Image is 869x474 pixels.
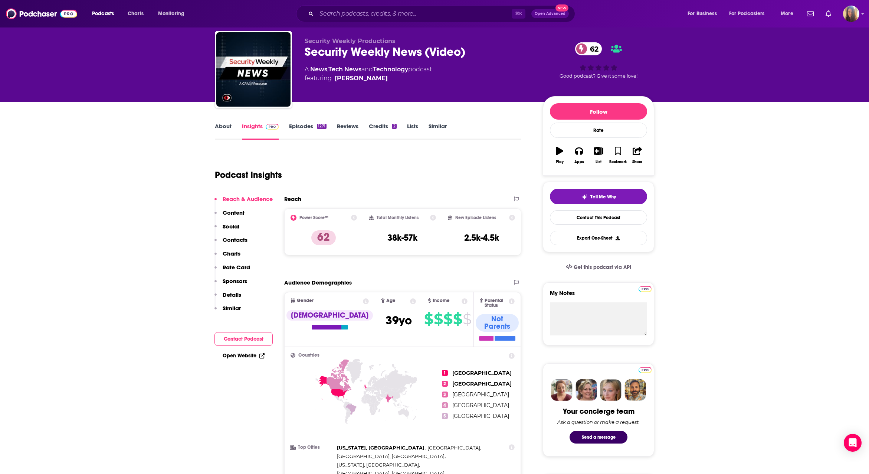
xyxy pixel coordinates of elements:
[823,7,834,20] a: Show notifications dropdown
[214,332,273,346] button: Contact Podcast
[442,402,448,408] span: 4
[531,9,569,18] button: Open AdvancedNew
[215,123,232,140] a: About
[92,9,114,19] span: Podcasts
[153,8,194,20] button: open menu
[628,142,647,169] button: Share
[556,160,564,164] div: Play
[328,66,361,73] a: Tech News
[337,444,426,452] span: ,
[303,5,582,22] div: Search podcasts, credits, & more...
[223,236,247,243] p: Contacts
[563,407,634,416] div: Your concierge team
[284,279,352,286] h2: Audience Demographics
[214,264,250,277] button: Rate Card
[550,289,647,302] label: My Notes
[596,160,601,164] div: List
[639,286,652,292] img: Podchaser Pro
[476,314,519,332] div: Not Parents
[434,313,443,325] span: $
[574,160,584,164] div: Apps
[550,231,647,245] button: Export One-Sheet
[560,258,637,276] a: Get this podcast via API
[427,445,480,451] span: [GEOGRAPHIC_DATA]
[123,8,148,20] a: Charts
[452,391,509,398] span: [GEOGRAPHIC_DATA]
[453,313,462,325] span: $
[223,250,240,257] p: Charts
[590,194,616,200] span: Tell Me Why
[452,413,509,419] span: [GEOGRAPHIC_DATA]
[214,223,239,237] button: Social
[463,313,471,325] span: $
[570,431,627,444] button: Send a message
[550,103,647,120] button: Follow
[583,42,602,55] span: 62
[724,8,775,20] button: open menu
[216,32,291,107] img: Security Weekly News (Video)
[442,381,448,387] span: 2
[223,223,239,230] p: Social
[223,209,245,216] p: Content
[158,9,184,19] span: Monitoring
[442,413,448,419] span: 5
[291,445,334,450] h3: Top Cities
[535,12,565,16] span: Open Advanced
[286,310,373,321] div: [DEMOGRAPHIC_DATA]
[298,353,319,358] span: Countries
[223,264,250,271] p: Rate Card
[804,7,817,20] a: Show notifications dropdown
[639,366,652,373] a: Pro website
[452,380,512,387] span: [GEOGRAPHIC_DATA]
[223,353,265,359] a: Open Website
[214,291,241,305] button: Details
[337,452,446,461] span: ,
[775,8,803,20] button: open menu
[639,367,652,373] img: Podchaser Pro
[843,6,859,22] img: User Profile
[609,160,627,164] div: Bookmark
[550,210,647,225] a: Contact This Podcast
[550,142,569,169] button: Play
[589,142,608,169] button: List
[128,9,144,19] span: Charts
[242,123,279,140] a: InsightsPodchaser Pro
[337,445,424,451] span: [US_STATE], [GEOGRAPHIC_DATA]
[337,461,420,469] span: ,
[543,38,654,84] div: 62Good podcast? Give it some love!
[600,379,622,401] img: Jules Profile
[386,298,396,303] span: Age
[433,298,450,303] span: Income
[464,232,499,243] h3: 2.5k-4.5k
[214,250,240,264] button: Charts
[557,419,640,425] div: Ask a question or make a request.
[6,7,77,21] img: Podchaser - Follow, Share and Rate Podcasts
[392,124,396,129] div: 2
[843,6,859,22] span: Logged in as AHartman333
[844,434,862,452] div: Open Intercom Messenger
[843,6,859,22] button: Show profile menu
[337,453,445,459] span: [GEOGRAPHIC_DATA], [GEOGRAPHIC_DATA]
[305,38,396,45] span: Security Weekly Productions
[455,215,496,220] h2: New Episode Listens
[373,66,408,73] a: Technology
[442,392,448,397] span: 3
[575,42,602,55] a: 62
[574,264,631,270] span: Get this podcast via API
[560,73,637,79] span: Good podcast? Give it some love!
[311,230,336,245] p: 62
[729,9,765,19] span: For Podcasters
[215,169,282,181] h1: Podcast Insights
[223,195,273,202] p: Reach & Audience
[310,66,327,73] a: News
[284,195,301,202] h2: Reach
[214,236,247,250] button: Contacts
[387,232,417,243] h3: 38k-57k
[688,9,717,19] span: For Business
[369,123,396,140] a: Credits2
[305,65,432,83] div: A podcast
[429,123,447,140] a: Similar
[550,189,647,204] button: tell me why sparkleTell Me Why
[632,160,642,164] div: Share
